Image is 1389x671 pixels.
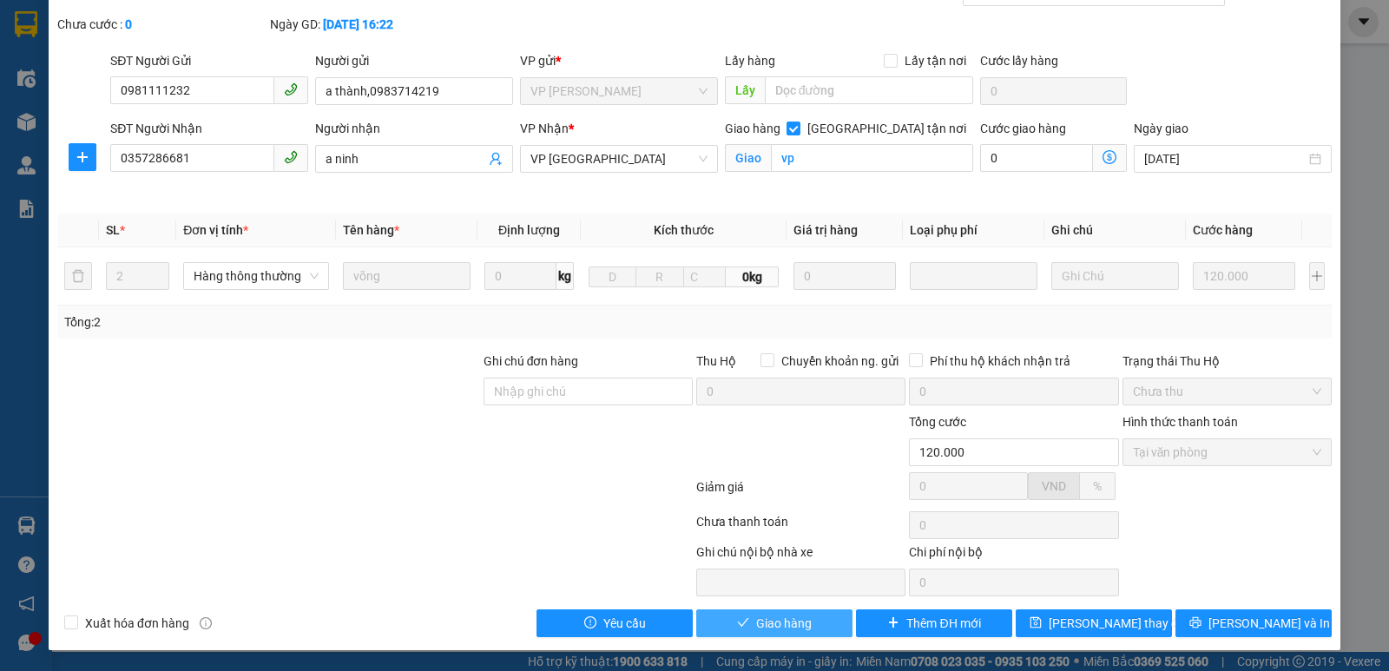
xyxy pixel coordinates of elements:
span: Phí thu hộ khách nhận trả [923,352,1077,371]
span: [PERSON_NAME] và In [1208,614,1330,633]
button: printer[PERSON_NAME] và In [1175,609,1332,637]
b: 0 [125,17,132,31]
input: VD: Bàn, Ghế [343,262,471,290]
label: Ngày giao [1134,122,1188,135]
input: Ghi Chú [1051,262,1179,290]
div: SĐT Người Nhận [110,119,308,138]
th: Ghi chú [1044,214,1186,247]
div: Trạng thái Thu Hộ [1122,352,1332,371]
button: delete [64,262,92,290]
div: Người gửi [315,51,513,70]
span: phone [284,82,298,96]
span: Giao [725,144,771,172]
div: Chi phí nội bộ [909,543,1118,569]
span: Thu Hộ [696,354,736,368]
div: Ghi chú nội bộ nhà xe [696,543,905,569]
button: plusThêm ĐH mới [856,609,1012,637]
span: Lấy [725,76,765,104]
input: Ngày giao [1144,149,1306,168]
b: [DATE] 16:22 [323,17,393,31]
th: Loại phụ phí [903,214,1044,247]
span: [GEOGRAPHIC_DATA] tận nơi [800,119,973,138]
span: VP GIA LÂM [530,78,708,104]
span: Đơn vị tính [183,223,248,237]
span: phone [284,150,298,164]
span: Kích thước [654,223,714,237]
div: VP gửi [520,51,718,70]
span: Tên hàng [343,223,399,237]
span: Giá trị hàng [793,223,858,237]
button: exclamation-circleYêu cầu [537,609,693,637]
button: save[PERSON_NAME] thay đổi [1016,609,1172,637]
div: SĐT Người Gửi [110,51,308,70]
span: save [1030,616,1042,630]
span: printer [1189,616,1201,630]
span: dollar-circle [1103,150,1116,164]
span: Chưa thu [1133,378,1321,405]
span: SL [106,223,120,237]
button: plus [1309,262,1325,290]
label: Cước lấy hàng [980,54,1058,68]
span: Lấy hàng [725,54,775,68]
span: info-circle [200,617,212,629]
span: Yêu cầu [603,614,646,633]
div: Người nhận [315,119,513,138]
input: D [589,266,636,287]
span: VND [1042,479,1066,493]
button: checkGiao hàng [696,609,852,637]
span: VP Nhận [520,122,569,135]
span: check [737,616,749,630]
span: 0kg [726,266,779,287]
span: Giao hàng [725,122,780,135]
span: Thêm ĐH mới [906,614,980,633]
label: Cước giao hàng [980,122,1066,135]
div: Ngày GD: [270,15,479,34]
input: Cước lấy hàng [980,77,1127,105]
input: Dọc đường [765,76,974,104]
span: user-add [489,152,503,166]
span: Cước hàng [1193,223,1253,237]
span: Hàng thông thường [194,263,319,289]
input: Giao tận nơi [771,144,974,172]
div: Chưa cước : [57,15,267,34]
span: Giao hàng [756,614,812,633]
span: Tại văn phòng [1133,439,1321,465]
input: Cước giao hàng [980,144,1093,172]
span: Chuyển khoản ng. gửi [774,352,905,371]
span: VP Cầu Yên Xuân [530,146,708,172]
label: Hình thức thanh toán [1122,415,1238,429]
span: Định lượng [498,223,560,237]
input: 0 [793,262,896,290]
span: exclamation-circle [584,616,596,630]
button: plus [69,143,96,171]
span: plus [69,150,95,164]
span: Tổng cước [909,415,966,429]
span: Xuất hóa đơn hàng [78,614,196,633]
input: 0 [1193,262,1295,290]
input: C [683,266,727,287]
div: Tổng: 2 [64,312,537,332]
div: Chưa thanh toán [694,512,907,543]
span: Lấy tận nơi [898,51,973,70]
div: Giảm giá [694,477,907,508]
span: kg [556,262,574,290]
input: Ghi chú đơn hàng [484,378,693,405]
input: R [635,266,683,287]
span: plus [887,616,899,630]
span: % [1093,479,1102,493]
label: Ghi chú đơn hàng [484,354,579,368]
span: [PERSON_NAME] thay đổi [1049,614,1188,633]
